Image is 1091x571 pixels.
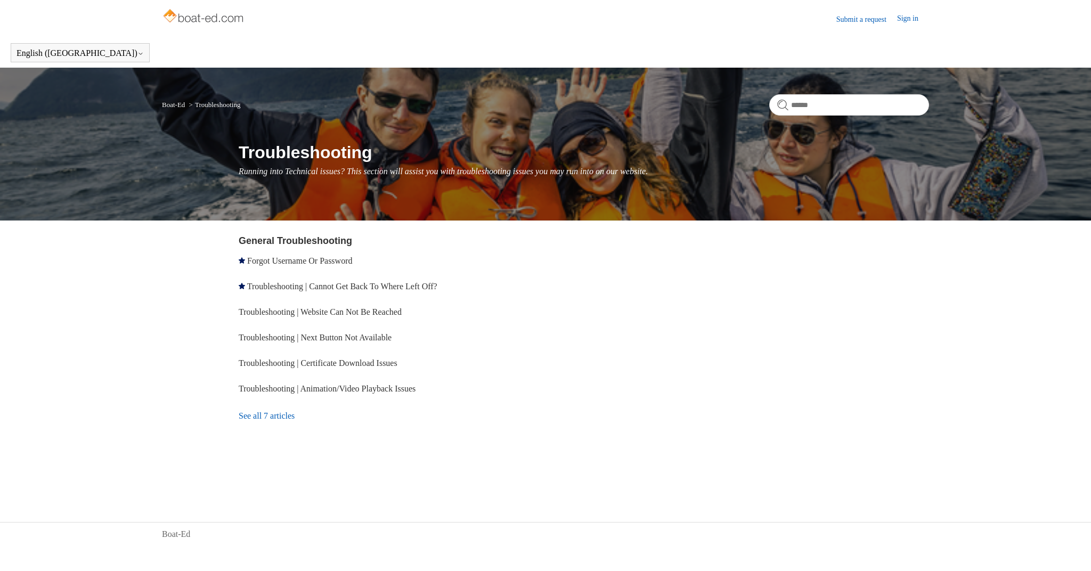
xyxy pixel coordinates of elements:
[239,402,549,430] a: See all 7 articles
[897,13,929,26] a: Sign in
[836,14,897,25] a: Submit a request
[17,48,144,58] button: English ([GEOGRAPHIC_DATA])
[239,384,416,393] a: Troubleshooting | Animation/Video Playback Issues
[769,94,929,116] input: Search
[239,333,392,342] a: Troubleshooting | Next Button Not Available
[239,358,397,368] a: Troubleshooting | Certificate Download Issues
[162,528,190,541] a: Boat-Ed
[162,101,185,109] a: Boat-Ed
[239,283,245,289] svg: Promoted article
[239,307,402,316] a: Troubleshooting | Website Can Not Be Reached
[239,140,929,165] h1: Troubleshooting
[239,235,352,246] a: General Troubleshooting
[247,256,352,265] a: Forgot Username Or Password
[162,6,247,28] img: Boat-Ed Help Center home page
[239,257,245,264] svg: Promoted article
[239,165,929,178] p: Running into Technical issues? This section will assist you with troubleshooting issues you may r...
[247,282,437,291] a: Troubleshooting | Cannot Get Back To Where Left Off?
[162,101,187,109] li: Boat-Ed
[187,101,241,109] li: Troubleshooting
